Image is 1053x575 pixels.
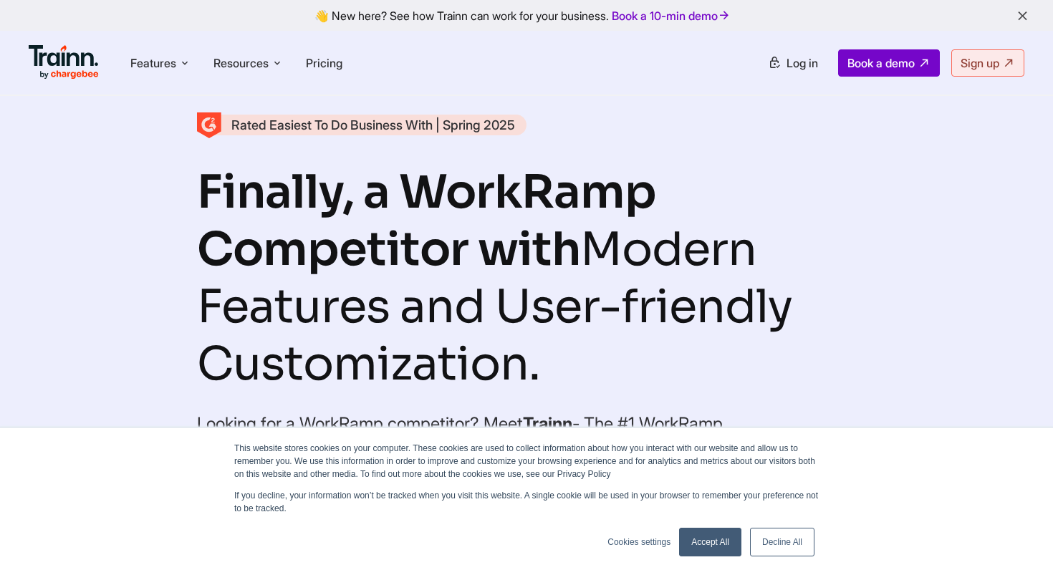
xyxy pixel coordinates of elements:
[306,56,342,70] a: Pricing
[9,9,1044,22] div: 👋 New here? See how Trainn can work for your business.
[679,528,741,556] a: Accept All
[961,56,999,70] span: Sign up
[234,489,819,515] p: If you decline, your information won’t be tracked when you visit this website. A single cookie wi...
[197,112,221,138] img: WorkRamp Competitor - Trainn | High Performer - Customer Education Category
[607,536,670,549] a: Cookies settings
[197,410,727,519] h4: Looking for a WorkRamp competitor? Meet - The #1 WorkRamp Competitor with a built-in content and ...
[523,413,572,434] b: Trainn
[197,221,792,393] i: Modern Features and User-friendly Customization.
[130,55,176,71] span: Features
[197,164,856,393] h1: Finally, a WorkRamp Competitor with
[847,56,915,70] span: Book a demo
[609,6,734,26] a: Book a 10-min demo
[750,528,814,556] a: Decline All
[213,55,269,71] span: Resources
[787,56,818,70] span: Log in
[197,115,526,135] a: Rated Easiest To Do Business With | Spring 2025
[838,49,940,77] a: Book a demo
[951,49,1024,77] a: Sign up
[29,45,99,79] img: Trainn Logo
[759,50,827,76] a: Log in
[234,442,819,480] p: This website stores cookies on your computer. These cookies are used to collect information about...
